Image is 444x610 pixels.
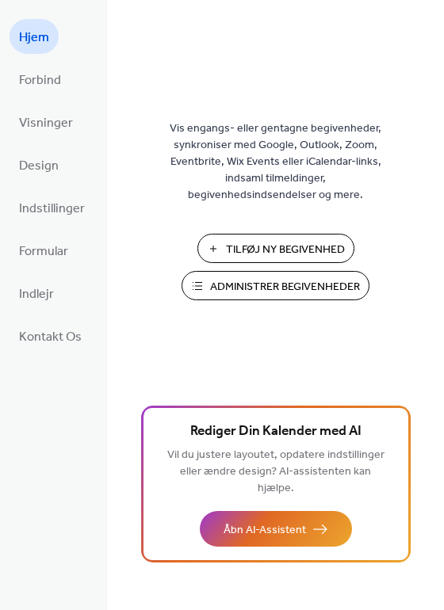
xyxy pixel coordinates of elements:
[10,233,78,268] a: Formular
[224,522,306,539] span: Åbn AI-Assistent
[19,25,49,51] span: Hjem
[19,239,68,265] span: Formular
[19,68,61,93] span: Forbind
[10,19,59,54] a: Hjem
[19,196,85,222] span: Indstillinger
[190,421,362,443] span: Rediger Din Kalender med AI
[167,444,385,499] span: Vil du justere layoutet, opdatere indstillinger eller ændre design? AI-assistenten kan hjælpe.
[10,190,94,225] a: Indstillinger
[10,318,91,353] a: Kontakt Os
[10,276,63,311] a: Indlejr
[19,111,73,136] span: Visninger
[226,242,345,258] span: Tilføj Ny Begivenhed
[200,511,352,547] button: Åbn AI-Assistent
[10,147,68,182] a: Design
[10,105,82,139] a: Visninger
[169,120,383,204] span: Vis engangs- eller gentagne begivenheder, synkroniser med Google, Outlook, Zoom, Eventbrite, Wix ...
[10,62,71,97] a: Forbind
[19,282,54,307] span: Indlejr
[19,154,59,179] span: Design
[197,234,354,263] button: Tilføj Ny Begivenhed
[210,279,360,295] span: Administrer Begivenheder
[182,271,369,300] button: Administrer Begivenheder
[19,325,82,350] span: Kontakt Os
